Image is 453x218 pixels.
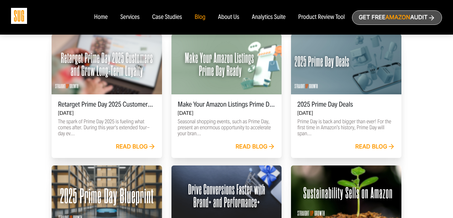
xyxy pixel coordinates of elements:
[11,8,27,24] img: Sug
[178,110,276,116] h6: [DATE]
[58,119,156,137] p: The spark of Prime Day 2025 is fueling what comes after. During this year's extended four-day ev...
[252,14,286,21] a: Analytics Suite
[58,101,156,108] h5: Retarget Prime Day 2025 Customers and Grow Long-Term Loyalty
[355,143,395,150] a: Read blog
[152,14,182,21] a: Case Studies
[297,119,395,137] p: Prime Day is back and bigger than ever! For the first time in Amazon’s history, Prime Day will sp...
[116,143,156,150] a: Read blog
[298,14,345,21] a: Product Review Tool
[120,14,139,21] a: Services
[195,14,206,21] a: Blog
[218,14,239,21] a: About Us
[297,110,395,116] h6: [DATE]
[236,143,276,150] a: Read blog
[297,101,395,108] h5: 2025 Prime Day Deals
[178,101,276,108] h5: Make Your Amazon Listings Prime Day Ready
[178,119,276,137] p: Seasonal shopping events, such as Prime Day, present an enormous opportunity to accelerate your b...
[58,110,156,116] h6: [DATE]
[385,14,410,21] span: Amazon
[352,10,442,25] a: Get freeAmazonAudit
[94,14,108,21] a: Home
